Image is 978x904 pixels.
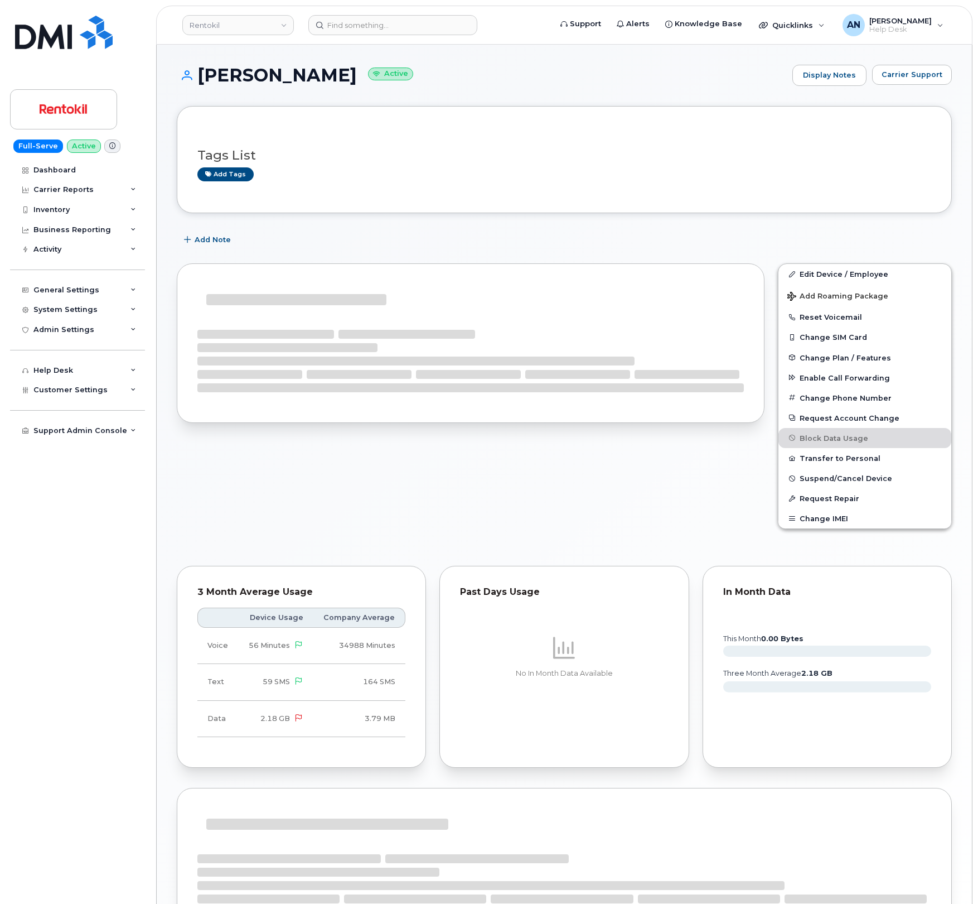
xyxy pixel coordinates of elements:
a: Add tags [197,167,254,181]
button: Carrier Support [872,65,952,85]
button: Change Plan / Features [778,348,951,368]
span: 59 SMS [263,677,290,686]
button: Add Roaming Package [778,284,951,307]
div: In Month Data [723,586,931,598]
th: Company Average [313,608,406,628]
a: Edit Device / Employee [778,264,951,284]
button: Reset Voicemail [778,307,951,327]
div: 3 Month Average Usage [197,586,405,598]
span: Add Note [195,234,231,245]
span: Carrier Support [882,69,942,80]
td: 164 SMS [313,664,406,700]
button: Request Account Change [778,408,951,428]
button: Change SIM Card [778,327,951,347]
tspan: 0.00 Bytes [761,634,803,643]
tspan: 2.18 GB [801,669,832,677]
span: Change Plan / Features [800,353,891,362]
button: Change IMEI [778,508,951,528]
iframe: Messenger Launcher [929,855,970,896]
p: No In Month Data Available [460,669,668,679]
span: Suspend/Cancel Device [800,474,892,483]
button: Change Phone Number [778,388,951,408]
button: Add Note [177,230,240,250]
text: three month average [723,669,832,677]
small: Active [368,68,413,80]
td: Voice [197,628,238,664]
text: this month [723,634,803,643]
td: 3.79 MB [313,701,406,737]
button: Enable Call Forwarding [778,368,951,388]
button: Block Data Usage [778,428,951,448]
span: 56 Minutes [249,641,290,650]
div: Past Days Usage [460,586,668,598]
button: Suspend/Cancel Device [778,468,951,488]
td: Data [197,701,238,737]
td: Text [197,664,238,700]
th: Device Usage [238,608,313,628]
span: 2.18 GB [260,714,290,723]
button: Transfer to Personal [778,448,951,468]
h3: Tags List [197,148,931,162]
td: 34988 Minutes [313,628,406,664]
a: Display Notes [792,65,866,86]
span: Add Roaming Package [787,292,888,302]
span: Enable Call Forwarding [800,373,890,382]
button: Request Repair [778,488,951,508]
h1: [PERSON_NAME] [177,65,787,85]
